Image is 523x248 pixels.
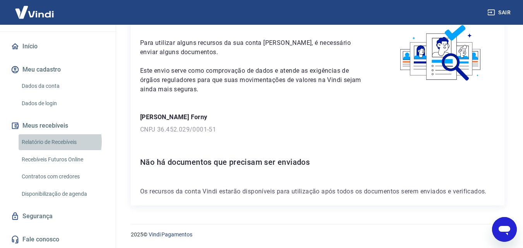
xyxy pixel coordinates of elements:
p: Para utilizar alguns recursos da sua conta [PERSON_NAME], é necessário enviar alguns documentos. [140,38,369,57]
a: Segurança [9,208,106,225]
img: Vindi [9,0,60,24]
p: CNPJ 36.452.029/0001-51 [140,125,495,134]
button: Meus recebíveis [9,117,106,134]
a: Dados da conta [19,78,106,94]
a: Início [9,38,106,55]
a: Dados de login [19,96,106,111]
a: Fale conosco [9,231,106,248]
h6: Não há documentos que precisam ser enviados [140,156,495,168]
a: Contratos com credores [19,169,106,185]
a: Relatório de Recebíveis [19,134,106,150]
p: Este envio serve como comprovação de dados e atende as exigências de órgãos reguladores para que ... [140,66,369,94]
button: Meu cadastro [9,61,106,78]
p: Os recursos da conta Vindi estarão disponíveis para utilização após todos os documentos serem env... [140,187,495,196]
a: Recebíveis Futuros Online [19,152,106,168]
img: waiting_documents.41d9841a9773e5fdf392cede4d13b617.svg [387,23,495,84]
iframe: Botão para abrir a janela de mensagens [492,217,517,242]
a: Disponibilização de agenda [19,186,106,202]
a: Vindi Pagamentos [149,231,192,238]
p: 2025 © [131,231,504,239]
button: Sair [486,5,514,20]
p: [PERSON_NAME] Forny [140,113,495,122]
